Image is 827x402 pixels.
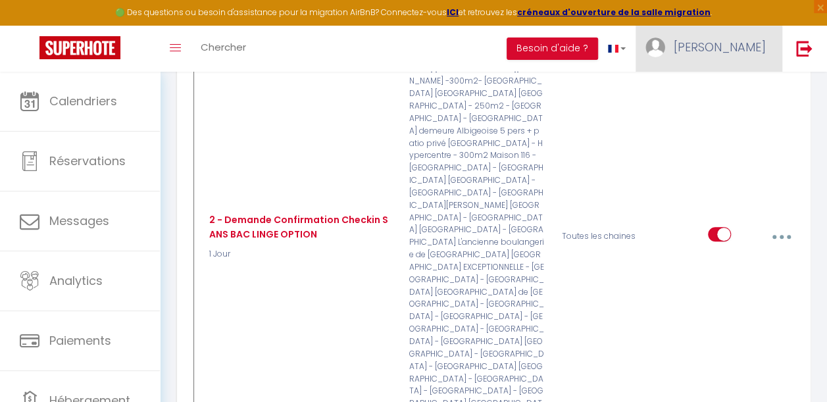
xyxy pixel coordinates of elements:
[645,38,665,57] img: ...
[201,40,246,54] span: Chercher
[517,7,711,18] a: créneaux d'ouverture de la salle migration
[636,26,782,72] a: ... [PERSON_NAME]
[49,213,109,229] span: Messages
[507,38,598,60] button: Besoin d'aide ?
[206,248,392,261] p: 1 Jour
[206,213,392,241] div: 2 - Demande Confirmation Checkin SANS BAC LINGE OPTION
[49,93,117,109] span: Calendriers
[447,7,459,18] a: ICI
[796,40,813,57] img: logout
[39,36,120,59] img: Super Booking
[49,272,103,289] span: Analytics
[11,5,50,45] button: Ouvrir le widget de chat LiveChat
[49,332,111,349] span: Paiements
[191,26,256,72] a: Chercher
[674,39,766,55] span: [PERSON_NAME]
[49,153,126,169] span: Réservations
